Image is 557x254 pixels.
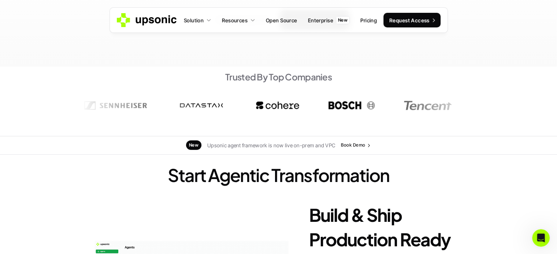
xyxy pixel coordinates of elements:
[266,16,297,24] p: Open Source
[341,143,371,148] a: Book Demo
[168,163,389,187] h2: Start Agentic Transformation
[184,16,204,24] p: Solution
[356,14,381,27] a: Pricing
[308,16,333,24] p: Enterprise
[207,140,335,149] p: Upsonic agent framework is now live on-prem and VPC
[179,14,216,27] a: Solution
[383,13,441,27] a: Request Access
[189,143,198,148] p: New
[360,16,377,24] p: Pricing
[389,16,430,24] p: Request Access
[341,143,365,148] p: Book Demo
[532,229,550,247] iframe: Intercom live chat
[304,14,354,27] a: EnterpriseNew
[225,71,332,83] h5: Trusted By Top Companies
[338,18,348,23] p: New
[222,16,248,24] p: Resources
[261,14,302,27] a: Open Source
